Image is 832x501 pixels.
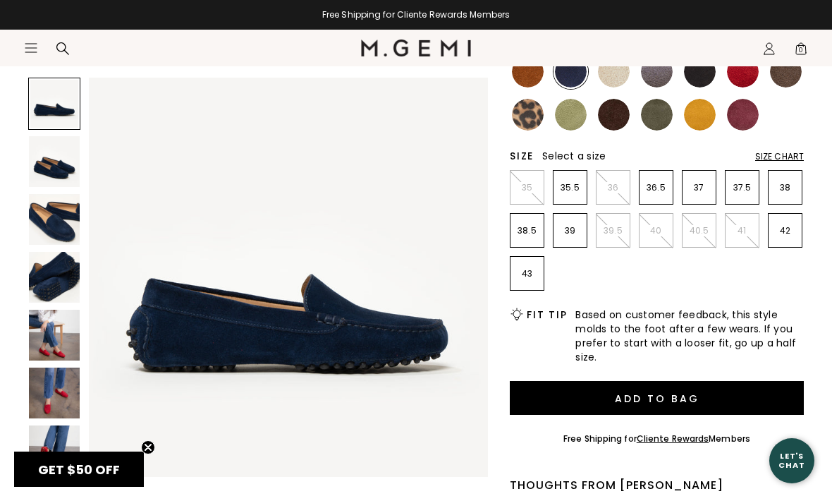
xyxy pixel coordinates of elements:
img: The Felize Suede [29,368,80,418]
img: M.Gemi [361,40,472,56]
img: Burgundy [727,99,759,131]
div: Thoughts from [PERSON_NAME] [510,477,804,494]
img: The Felize Suede [29,194,80,245]
img: Sunflower [684,99,716,131]
button: Add to Bag [510,381,804,415]
a: Cliente Rewards [637,433,709,445]
span: GET $50 OFF [38,461,120,478]
p: 37 [683,182,716,193]
h2: Fit Tip [527,309,567,320]
div: Let's Chat [769,452,814,469]
div: Size Chart [755,151,804,162]
img: Olive [641,99,673,131]
p: 38 [769,182,802,193]
p: 40.5 [683,225,716,236]
p: 35.5 [553,182,587,193]
span: 0 [794,44,808,59]
img: The Felize Suede [89,78,488,477]
img: The Felize Suede [29,310,80,361]
h2: Size [510,150,534,162]
img: Pistachio [555,99,587,131]
p: 36.5 [640,182,673,193]
span: Based on customer feedback, this style molds to the foot after a few wears. If you prefer to star... [575,308,804,364]
img: The Felize Suede [29,252,80,303]
p: 43 [510,268,544,279]
p: 35 [510,182,544,193]
img: Chocolate [598,99,630,131]
p: 39.5 [597,225,630,236]
img: The Felize Suede [29,136,80,187]
div: GET $50 OFFClose teaser [14,452,144,487]
p: 41 [726,225,759,236]
p: 42 [769,225,802,236]
img: Leopard Print [512,99,544,131]
span: Select a size [542,149,606,163]
div: Free Shipping for Members [563,433,750,445]
p: 37.5 [726,182,759,193]
button: Close teaser [141,440,155,454]
img: The Felize Suede [29,425,80,476]
p: 36 [597,182,630,193]
p: 40 [640,225,673,236]
button: Open site menu [24,41,38,55]
p: 39 [553,225,587,236]
p: 38.5 [510,225,544,236]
